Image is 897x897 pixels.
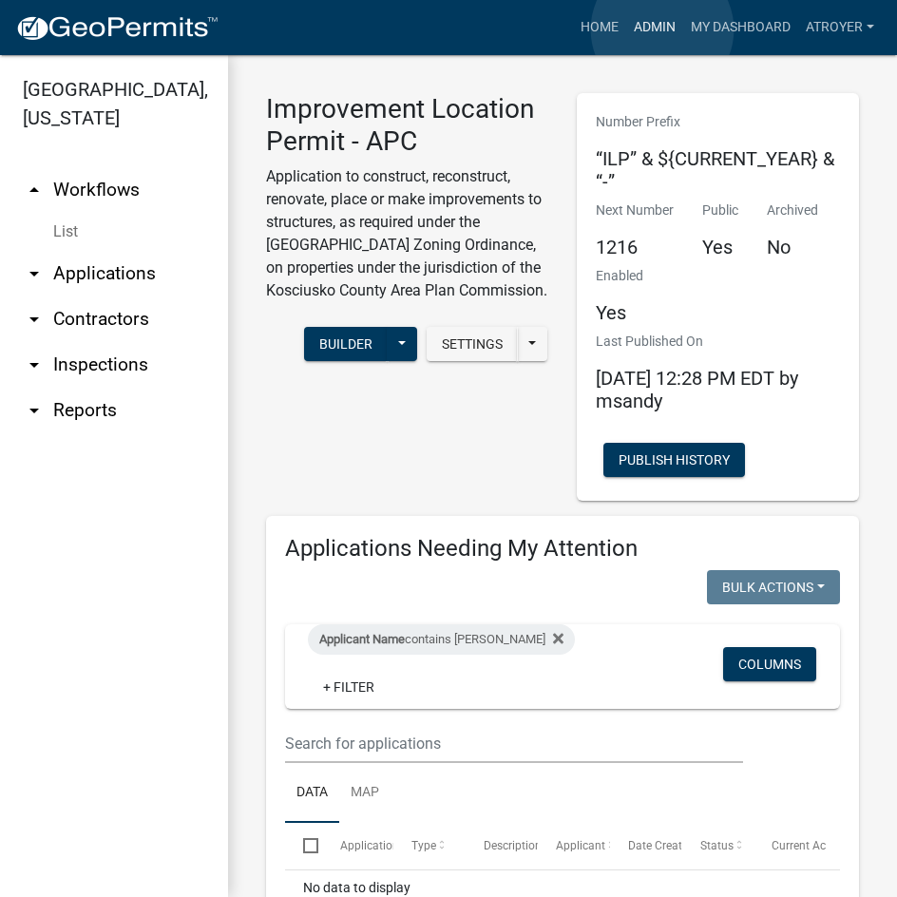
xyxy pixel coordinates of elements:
[427,327,518,361] button: Settings
[596,147,840,193] h5: “ILP” & ${CURRENT_YEAR} & “-”
[707,570,840,604] button: Bulk Actions
[702,200,738,220] p: Public
[340,839,444,852] span: Application Number
[772,839,850,852] span: Current Activity
[767,236,818,258] h5: No
[596,236,674,258] h5: 1216
[538,823,610,868] datatable-header-cell: Applicant
[628,839,695,852] span: Date Created
[339,763,391,824] a: Map
[596,367,798,412] span: [DATE] 12:28 PM EDT by msandy
[596,301,643,324] h5: Yes
[681,823,754,868] datatable-header-cell: Status
[23,262,46,285] i: arrow_drop_down
[610,823,682,868] datatable-header-cell: Date Created
[285,535,840,563] h4: Applications Needing My Attention
[308,624,575,655] div: contains [PERSON_NAME]
[626,10,683,46] a: Admin
[393,823,466,868] datatable-header-cell: Type
[285,724,743,763] input: Search for applications
[702,236,738,258] h5: Yes
[23,353,46,376] i: arrow_drop_down
[285,823,321,868] datatable-header-cell: Select
[798,10,882,46] a: atroyer
[266,93,548,157] h3: Improvement Location Permit - APC
[466,823,538,868] datatable-header-cell: Description
[754,823,826,868] datatable-header-cell: Current Activity
[723,647,816,681] button: Columns
[596,332,840,352] p: Last Published On
[23,179,46,201] i: arrow_drop_up
[556,839,605,852] span: Applicant
[285,763,339,824] a: Data
[23,399,46,422] i: arrow_drop_down
[596,112,840,132] p: Number Prefix
[596,200,674,220] p: Next Number
[266,165,548,302] p: Application to construct, reconstruct, renovate, place or make improvements to structures, as req...
[683,10,798,46] a: My Dashboard
[596,266,643,286] p: Enabled
[767,200,818,220] p: Archived
[308,670,390,704] a: + Filter
[484,839,542,852] span: Description
[304,327,388,361] button: Builder
[573,10,626,46] a: Home
[603,443,745,477] button: Publish History
[411,839,436,852] span: Type
[23,308,46,331] i: arrow_drop_down
[321,823,393,868] datatable-header-cell: Application Number
[319,632,405,646] span: Applicant Name
[700,839,734,852] span: Status
[603,454,745,469] wm-modal-confirm: Workflow Publish History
